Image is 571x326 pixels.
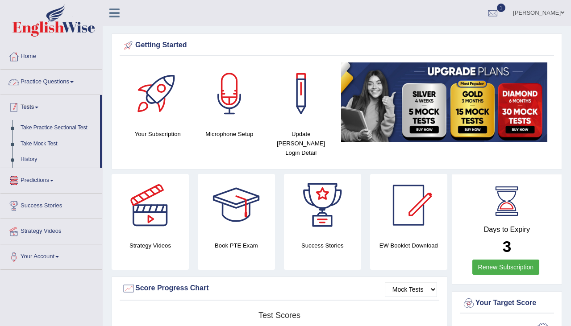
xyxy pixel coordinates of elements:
img: small5.jpg [341,62,547,142]
span: 1 [497,4,506,12]
h4: Strategy Videos [112,241,189,250]
h4: Microphone Setup [198,129,260,139]
tspan: Test scores [258,311,300,320]
h4: EW Booklet Download [370,241,447,250]
a: Predictions [0,168,102,190]
div: Your Target Score [462,297,552,310]
a: History [17,152,100,168]
h4: Days to Expiry [462,226,552,234]
b: 3 [503,238,511,255]
div: Score Progress Chart [122,282,437,295]
h4: Book PTE Exam [198,241,275,250]
a: Home [0,44,102,66]
h4: Success Stories [284,241,361,250]
div: Getting Started [122,39,552,52]
a: Practice Questions [0,70,102,92]
a: Your Account [0,244,102,267]
a: Tests [0,95,100,117]
a: Take Mock Test [17,136,100,152]
a: Renew Subscription [472,260,540,275]
a: Take Practice Sectional Test [17,120,100,136]
a: Success Stories [0,194,102,216]
h4: Your Subscription [126,129,189,139]
h4: Update [PERSON_NAME] Login Detail [270,129,332,157]
a: Strategy Videos [0,219,102,241]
